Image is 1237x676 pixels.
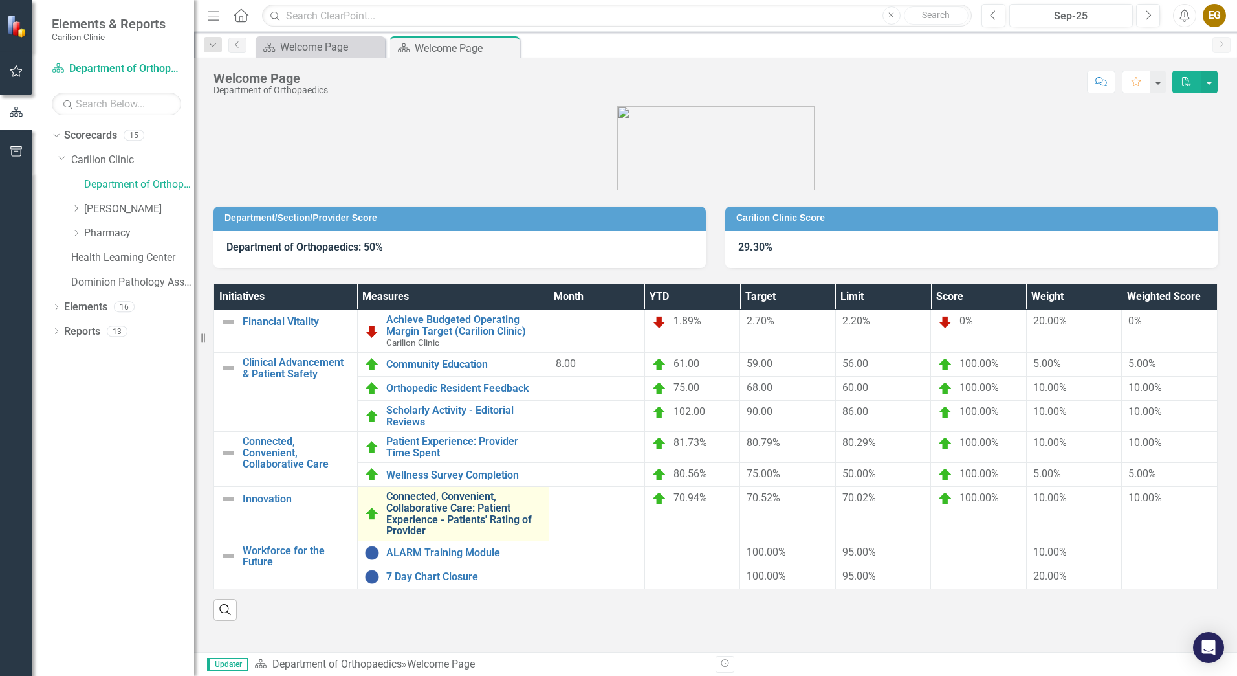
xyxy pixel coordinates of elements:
img: On Target [937,381,953,396]
td: Double-Click to Edit Right Click for Context Menu [357,541,549,565]
img: On Target [651,467,667,482]
span: 100.00% [959,357,999,370]
span: 80.56% [673,468,707,480]
span: 68.00 [747,381,772,394]
img: On Target [364,357,380,372]
h3: Department/Section/Provider Score [224,213,699,223]
img: carilion%20clinic%20logo%202.0.png [617,106,815,190]
img: On Target [937,405,953,420]
img: Below Plan [651,314,667,330]
a: [PERSON_NAME] [84,202,194,217]
span: 5.00% [1033,357,1061,370]
span: 2.70% [747,315,774,327]
a: Department of Orthopaedics [272,658,402,670]
span: 70.52% [747,491,780,504]
button: Search [904,6,969,25]
div: Welcome Page [213,71,328,85]
a: Innovation [243,493,351,505]
span: 1.89% [673,315,701,327]
td: Double-Click to Edit Right Click for Context Menu [357,353,549,377]
span: 10.00% [1128,436,1162,449]
a: Dominion Pathology Associates [71,275,194,290]
img: On Target [651,381,667,396]
img: Not Defined [221,361,236,376]
img: On Target [364,467,380,482]
input: Search Below... [52,93,181,115]
span: 10.00% [1128,381,1162,394]
img: On Target [937,467,953,482]
img: On Target [937,491,953,506]
a: Health Learning Center [71,251,194,265]
img: On Target [937,436,953,451]
span: 75.00% [747,468,780,480]
td: Double-Click to Edit Right Click for Context Menu [357,463,549,487]
a: Scholarly Activity - Editorial Reviews [386,405,542,427]
a: Community Education [386,359,542,370]
img: Not Defined [221,314,236,330]
div: Welcome Page [415,40,516,56]
strong: Department of Orthopaedics: 50% [226,241,383,253]
span: 100.00% [959,468,999,480]
a: Wellness Survey Completion [386,469,542,481]
span: 5.00% [1128,357,1156,370]
span: 10.00% [1033,381,1067,394]
img: On Target [651,357,667,372]
div: Sep-25 [1014,8,1128,24]
td: Double-Click to Edit Right Click for Context Menu [357,310,549,353]
div: Welcome Page [407,658,475,670]
span: 81.73% [673,436,707,449]
td: Double-Click to Edit Right Click for Context Menu [357,487,549,541]
span: 75.00 [673,381,699,394]
a: Achieve Budgeted Operating Margin Target (Carilion Clinic) [386,314,542,337]
img: Below Plan [937,314,953,330]
img: On Target [651,436,667,451]
span: 10.00% [1033,405,1067,418]
span: 5.00% [1033,468,1061,480]
span: Updater [207,658,248,671]
span: 86.00 [842,405,868,418]
a: Orthopedic Resident Feedback [386,383,542,394]
a: Workforce for the Future [243,545,351,568]
img: On Target [651,491,667,506]
td: Double-Click to Edit Right Click for Context Menu [357,565,549,589]
span: 95.00% [842,570,876,582]
small: Carilion Clinic [52,32,166,42]
img: Not Defined [221,548,236,564]
td: Double-Click to Edit Right Click for Context Menu [214,487,358,541]
span: 100.00% [747,546,786,558]
span: Elements & Reports [52,16,166,32]
img: On Target [364,381,380,396]
td: Double-Click to Edit Right Click for Context Menu [214,310,358,353]
td: Double-Click to Edit Right Click for Context Menu [357,377,549,401]
span: 20.00% [1033,315,1067,327]
a: ALARM Training Module [386,547,542,559]
a: Department of Orthopaedics [52,62,181,76]
img: ClearPoint Strategy [6,15,29,38]
div: Welcome Page [280,39,382,55]
img: Not Defined [221,491,236,506]
div: Department of Orthopaedics [213,85,328,95]
span: 0% [1128,315,1142,327]
button: Sep-25 [1009,4,1133,27]
span: 60.00 [842,381,868,394]
span: 5.00% [1128,468,1156,480]
span: Search [922,10,950,20]
span: 80.29% [842,436,876,449]
div: 16 [114,302,135,313]
span: 100.00% [959,405,999,418]
div: 15 [124,130,144,141]
span: 8.00 [556,357,576,370]
span: 90.00 [747,405,772,418]
a: Department of Orthopaedics [84,177,194,192]
a: Welcome Page [259,39,382,55]
a: Carilion Clinic [71,153,194,168]
h3: Carilion Clinic Score [736,213,1211,223]
button: EG [1203,4,1226,27]
span: 95.00% [842,546,876,558]
a: Scorecards [64,128,117,143]
span: 61.00 [673,357,699,370]
span: 10.00% [1033,546,1067,558]
img: On Target [364,506,380,522]
span: 100.00% [747,570,786,582]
